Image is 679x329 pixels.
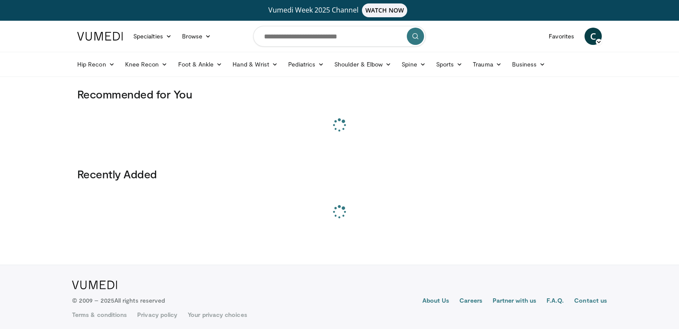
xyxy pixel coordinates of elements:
a: Vumedi Week 2025 ChannelWATCH NOW [79,3,600,17]
h3: Recommended for You [77,87,602,101]
a: About Us [422,296,450,307]
span: WATCH NOW [362,3,408,17]
input: Search topics, interventions [253,26,426,47]
a: Hand & Wrist [227,56,283,73]
a: Business [507,56,551,73]
a: C [585,28,602,45]
h3: Recently Added [77,167,602,181]
img: VuMedi Logo [72,281,117,289]
a: Knee Recon [120,56,173,73]
a: F.A.Q. [547,296,564,307]
a: Spine [396,56,431,73]
a: Specialties [128,28,177,45]
p: © 2009 – 2025 [72,296,165,305]
a: Shoulder & Elbow [329,56,396,73]
a: Pediatrics [283,56,329,73]
a: Favorites [544,28,579,45]
img: VuMedi Logo [77,32,123,41]
a: Browse [177,28,217,45]
a: Trauma [468,56,507,73]
a: Privacy policy [137,310,177,319]
a: Careers [459,296,482,307]
a: Sports [431,56,468,73]
a: Partner with us [493,296,536,307]
a: Foot & Ankle [173,56,228,73]
span: All rights reserved [114,297,165,304]
a: Your privacy choices [188,310,247,319]
a: Contact us [574,296,607,307]
a: Hip Recon [72,56,120,73]
a: Terms & conditions [72,310,127,319]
